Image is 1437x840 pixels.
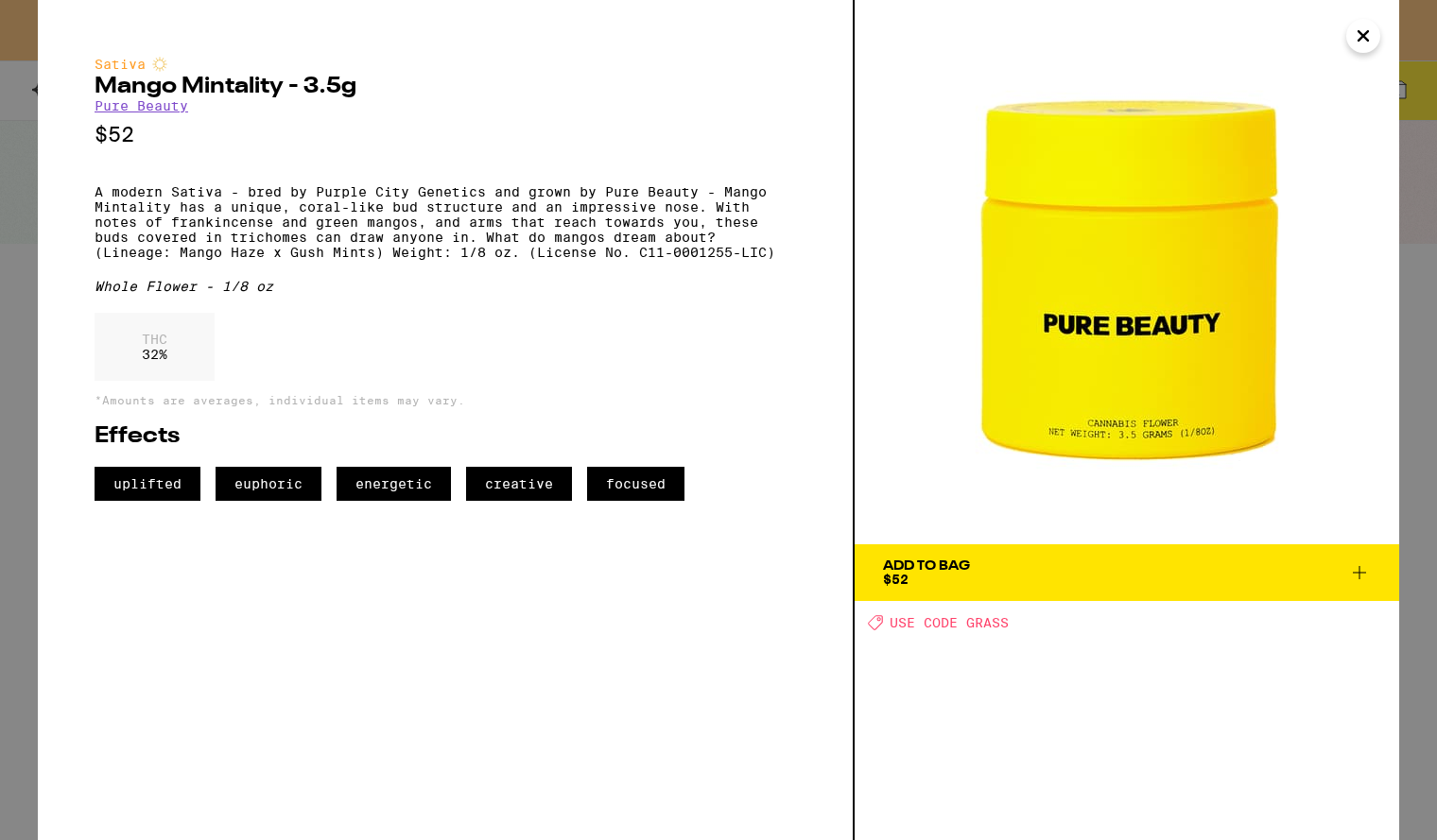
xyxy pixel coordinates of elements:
[890,615,1009,630] span: USE CODE GRASS
[95,279,796,294] div: Whole Flower - 1/8 oz
[95,425,796,448] h2: Effects
[855,544,1399,601] button: Add To Bag$52
[95,184,796,260] p: A modern Sativa - bred by Purple City Genetics and grown by Pure Beauty - Mango Mintality has a u...
[883,559,970,573] div: Add To Bag
[587,467,684,501] span: focused
[95,394,796,406] p: *Amounts are averages, individual items may vary.
[95,123,796,146] p: $52
[152,57,167,72] img: sativaColor.svg
[883,572,909,587] span: $52
[466,467,572,501] span: creative
[216,467,321,501] span: euphoric
[95,76,796,98] h2: Mango Mintality - 3.5g
[1346,19,1380,53] button: Close
[142,332,167,347] p: THC
[95,98,188,113] a: Pure Beauty
[95,313,215,381] div: 32 %
[11,13,136,28] span: Hi. Need any help?
[95,467,200,501] span: uplifted
[337,467,451,501] span: energetic
[95,57,796,72] div: Sativa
